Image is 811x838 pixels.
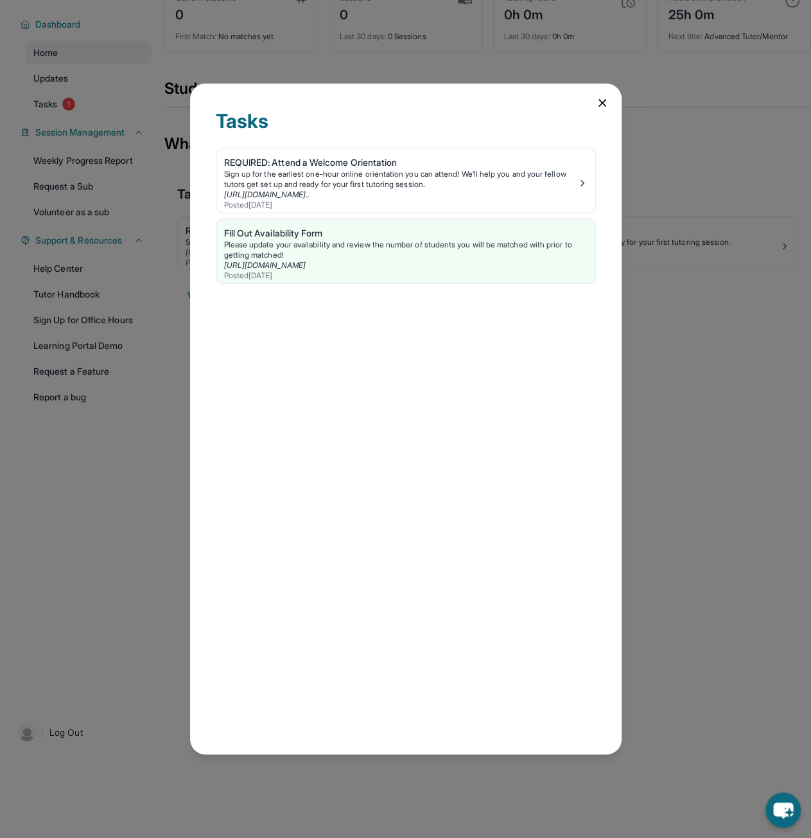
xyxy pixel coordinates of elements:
[224,240,588,260] div: Please update your availability and review the number of students you will be matched with prior ...
[224,200,577,210] div: Posted [DATE]
[224,190,310,199] a: [URL][DOMAIN_NAME]..
[224,227,588,240] div: Fill Out Availability Form
[765,792,801,828] button: chat-button
[216,148,595,213] a: REQUIRED: Attend a Welcome OrientationSign up for the earliest one-hour online orientation you ca...
[224,156,577,169] div: REQUIRED: Attend a Welcome Orientation
[224,260,306,270] a: [URL][DOMAIN_NAME]
[216,219,595,283] a: Fill Out Availability FormPlease update your availability and review the number of students you w...
[216,109,596,148] div: Tasks
[224,169,577,190] div: Sign up for the earliest one-hour online orientation you can attend! We’ll help you and your fell...
[224,271,588,281] div: Posted [DATE]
